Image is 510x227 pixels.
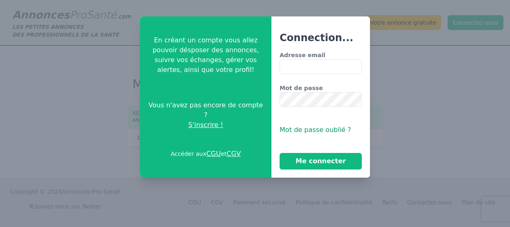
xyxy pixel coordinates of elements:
[280,31,362,44] h3: Connection...
[280,153,362,169] button: Me connecter
[280,126,351,134] span: Mot de passe oublié ?
[171,149,241,159] p: Accéder aux et
[280,51,362,59] label: Adresse email
[227,150,241,158] a: CGV
[206,150,221,158] a: CGU
[188,120,223,130] span: S'inscrire !
[280,84,362,92] label: Mot de passe
[147,100,265,120] span: Vous n'avez pas encore de compte ?
[147,35,265,75] p: En créant un compte vous allez pouvoir désposer des annonces, suivre vos échanges, gérer vos aler...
